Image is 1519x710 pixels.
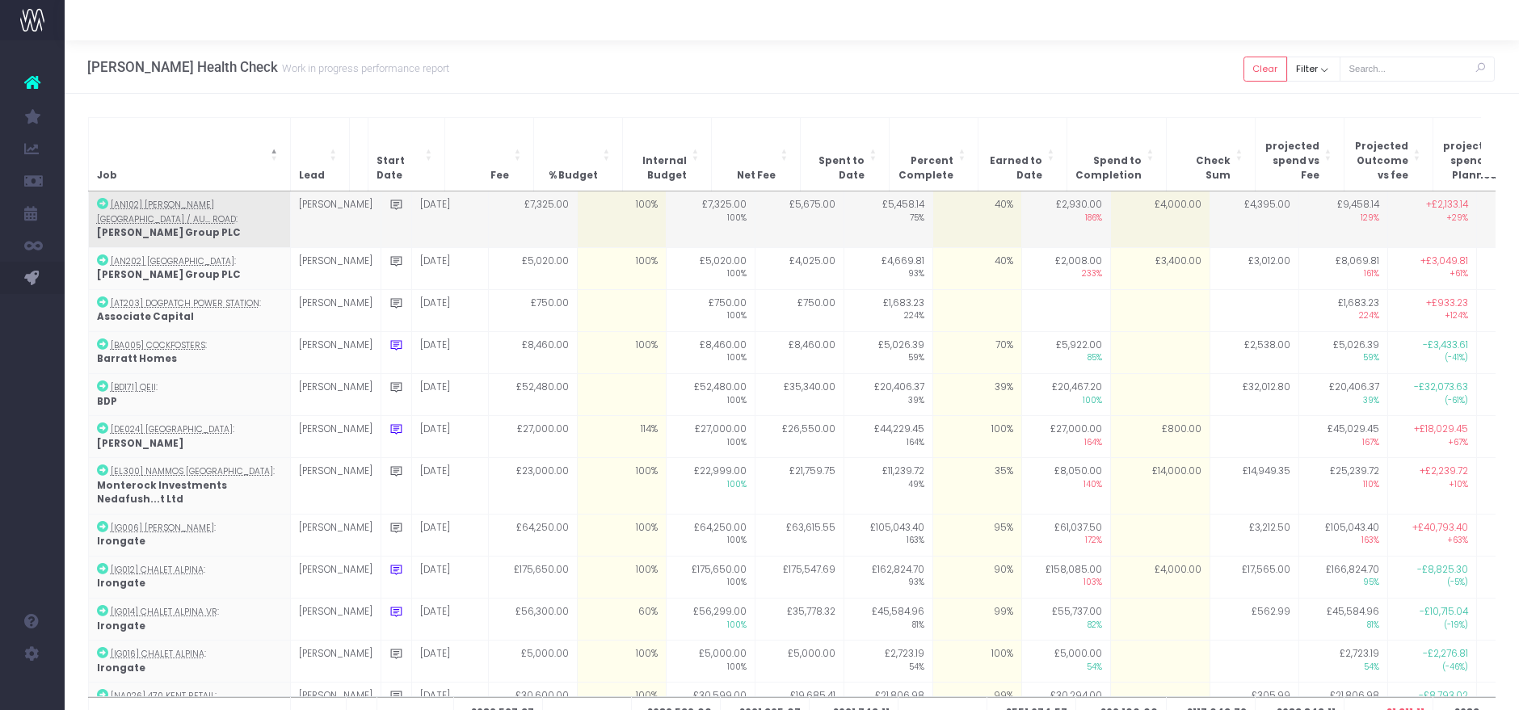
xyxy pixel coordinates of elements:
td: : [88,599,290,641]
abbr: [AN102] Hayes Town Centre / Austin Road [97,199,236,225]
td: £166,824.70 [1298,556,1387,598]
th: Spend to Completion: Activate to sort: Activate to sort [1067,117,1166,191]
td: £2,930.00 [1021,191,1110,247]
span: 100% [675,395,747,407]
td: 100% [932,641,1021,683]
span: 172% [1030,535,1102,547]
td: £32,012.80 [1210,374,1298,416]
abbr: [BD171] QEII [111,381,156,393]
span: 164% [1030,437,1102,449]
abbr: [IG006] Marina Villa [111,522,214,534]
span: 129% [1307,212,1379,225]
span: 59% [852,352,924,364]
td: 39% [932,374,1021,416]
span: 82% [1030,620,1102,632]
td: 100% [932,416,1021,458]
td: 100% [577,556,666,598]
td: £105,043.40 [1298,514,1387,556]
span: 100% [675,310,747,322]
abbr: [IG016] Chalet Alpina [111,648,204,660]
span: (-41%) [1396,352,1468,364]
td: 40% [932,191,1021,247]
th: Check Sum: Activate to sort: Activate to sort [1166,117,1255,191]
span: +£2,133.14 [1426,198,1468,212]
td: £4,000.00 [1110,191,1210,247]
span: Spent to Date [809,154,865,183]
input: Search... [1340,57,1495,82]
td: £2,723.19 [844,641,932,683]
td: £4,025.00 [755,247,844,289]
span: 54% [1307,662,1379,674]
strong: Associate Capital [97,310,194,323]
td: £5,020.00 [488,247,577,289]
span: +£3,049.81 [1420,254,1468,269]
td: [DATE] [411,374,488,416]
td: £750.00 [755,289,844,331]
th: Projected Outcome vs fee: Activate to sort: Activate to sort [1344,117,1433,191]
td: £8,050.00 [1021,458,1110,515]
td: £23,000.00 [488,458,577,515]
span: +£40,793.40 [1412,521,1468,536]
td: £26,550.00 [755,416,844,458]
span: -£10,715.04 [1420,605,1468,620]
span: Earned to Date [987,154,1042,183]
td: £2,538.00 [1210,331,1298,373]
th: Spent to Date: Activate to sort: Activate to sort [800,117,889,191]
td: £17,565.00 [1210,556,1298,598]
td: £45,029.45 [1298,416,1387,458]
td: [PERSON_NAME] [290,458,381,515]
td: [DATE] [411,416,488,458]
span: Start Date [377,154,420,183]
span: 39% [1307,395,1379,407]
span: Projected Outcome vs fee [1353,140,1408,183]
span: (-19%) [1396,620,1468,632]
span: 110% [1307,479,1379,491]
th: Internal Budget: Activate to sort: Activate to sort [622,117,711,191]
td: £105,043.40 [844,514,932,556]
td: £5,000.00 [488,641,577,683]
strong: Barratt Homes [97,352,177,365]
td: £5,026.39 [844,331,932,373]
td: 114% [577,416,666,458]
td: £55,737.00 [1021,599,1110,641]
strong: Irongate [97,662,145,674]
td: £4,000.00 [1110,556,1210,598]
td: £3,012.00 [1210,247,1298,289]
span: 100% [675,212,747,225]
td: £21,759.75 [755,458,844,515]
span: Check Sum [1175,154,1231,183]
span: 93% [852,577,924,589]
td: £9,458.14 [1298,191,1387,247]
td: 70% [932,331,1021,373]
span: % Budget [549,169,598,183]
td: £5,922.00 [1021,331,1110,373]
small: Work in progress performance report [278,59,449,75]
span: 103% [1030,577,1102,589]
td: £4,395.00 [1210,191,1298,247]
td: £64,250.00 [666,514,755,556]
abbr: [BA005] Cockfosters [111,339,205,351]
span: +61% [1396,268,1468,280]
td: 40% [932,247,1021,289]
td: £1,683.23 [844,289,932,331]
td: £3,400.00 [1110,247,1210,289]
td: [PERSON_NAME] [290,556,381,598]
abbr: [AT203] Dogpatch Power Station [111,297,259,309]
span: 85% [1030,352,1102,364]
span: 233% [1030,268,1102,280]
td: £52,480.00 [488,374,577,416]
td: £20,406.37 [1298,374,1387,416]
td: : [88,458,290,515]
span: projected spend vs Fee [1264,140,1319,183]
td: 100% [577,458,666,515]
td: : [88,641,290,683]
td: £8,460.00 [666,331,755,373]
span: +124% [1396,310,1468,322]
button: Filter [1287,57,1340,82]
td: £27,000.00 [488,416,577,458]
abbr: [NA026] 470 Kent Retail [111,690,215,702]
span: projected spend vs Planned [1441,140,1497,183]
span: 186% [1030,212,1102,225]
td: £14,949.35 [1210,458,1298,515]
td: [PERSON_NAME] [290,289,381,331]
